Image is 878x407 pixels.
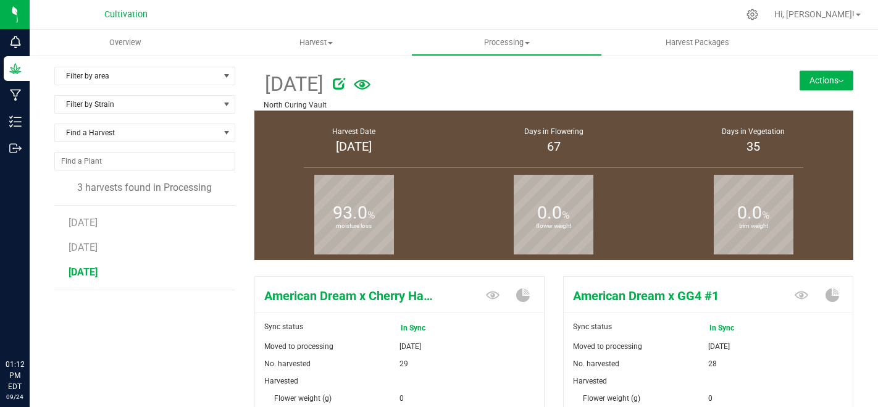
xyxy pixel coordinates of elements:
[669,137,837,156] div: 35
[264,322,303,331] span: Sync status
[9,36,22,48] inline-svg: Monitoring
[463,111,644,171] group-info-box: Days in flowering
[270,126,438,137] div: Harvest Date
[9,115,22,128] inline-svg: Inventory
[412,37,601,48] span: Processing
[55,153,235,170] input: NO DATA FOUND
[6,392,24,401] p: 09/24
[9,142,22,154] inline-svg: Outbound
[800,70,853,90] button: Actions
[220,30,411,56] a: Harvest
[399,355,408,372] span: 29
[399,318,451,338] span: In Sync
[708,355,717,372] span: 28
[745,9,760,20] div: Manage settings
[714,171,793,282] b: trim weight
[469,126,638,137] div: Days in Flowering
[399,390,404,407] span: 0
[709,319,759,337] span: In Sync
[54,180,235,195] div: 3 harvests found in Processing
[514,171,593,282] b: flower weight
[274,394,332,403] span: Flower weight (g)
[774,9,855,19] span: Hi, [PERSON_NAME]!
[669,126,837,137] div: Days in Vegetation
[573,377,607,385] span: Harvested
[573,342,642,351] span: Moved to processing
[221,37,411,48] span: Harvest
[104,9,148,20] span: Cultivation
[401,319,450,337] span: In Sync
[663,171,843,260] group-info-box: Trim weight %
[469,137,638,156] div: 67
[649,37,746,48] span: Harvest Packages
[9,62,22,75] inline-svg: Grow
[708,390,713,407] span: 0
[12,308,49,345] iframe: Resource center
[264,111,445,171] group-info-box: Harvest Date
[69,266,98,278] span: [DATE]
[573,322,612,331] span: Sync status
[264,359,311,368] span: No. harvested
[219,67,234,85] span: select
[9,89,22,101] inline-svg: Manufacturing
[270,137,438,156] div: [DATE]
[264,69,324,99] span: [DATE]
[264,342,333,351] span: Moved to processing
[264,377,298,385] span: Harvested
[69,217,98,229] span: [DATE]
[583,394,640,403] span: Flower weight (g)
[411,30,602,56] a: Processing
[708,318,760,338] span: In Sync
[264,99,745,111] p: North Curing Vault
[30,30,220,56] a: Overview
[55,124,219,141] span: Find a Harvest
[55,67,219,85] span: Filter by area
[255,287,446,305] span: American Dream x Cherry Hash Plant #6
[573,359,619,368] span: No. harvested
[314,171,394,282] b: moisture loss
[264,171,445,260] group-info-box: Moisture loss %
[69,241,98,253] span: [DATE]
[602,30,793,56] a: Harvest Packages
[55,96,219,113] span: Filter by Strain
[399,338,421,355] span: [DATE]
[6,359,24,392] p: 01:12 PM EDT
[564,287,755,305] span: American Dream x GG4 #1
[708,338,730,355] span: [DATE]
[93,37,157,48] span: Overview
[463,171,644,260] group-info-box: Flower weight %
[663,111,843,171] group-info-box: Days in vegetation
